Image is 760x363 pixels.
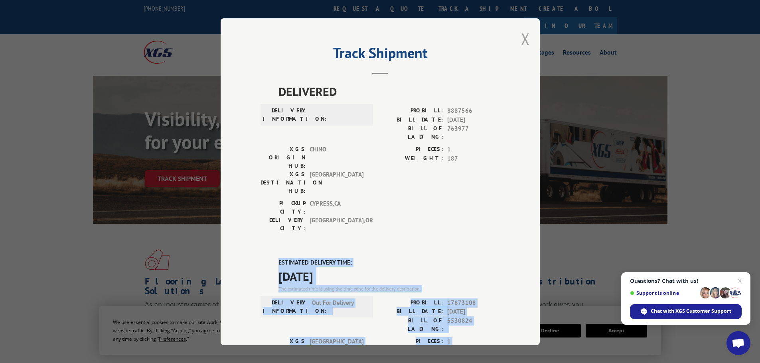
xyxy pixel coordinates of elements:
[261,47,500,63] h2: Track Shipment
[447,154,500,163] span: 187
[447,145,500,154] span: 1
[380,316,443,333] label: BILL OF LADING:
[261,337,306,362] label: XGS ORIGIN HUB:
[380,124,443,141] label: BILL OF LADING:
[278,285,500,292] div: The estimated time is using the time zone for the delivery destination.
[261,170,306,195] label: XGS DESTINATION HUB:
[630,278,742,284] span: Questions? Chat with us!
[380,145,443,154] label: PIECES:
[310,199,363,216] span: CYPRESS , CA
[726,331,750,355] div: Open chat
[263,106,308,123] label: DELIVERY INFORMATION:
[380,115,443,124] label: BILL DATE:
[278,258,500,267] label: ESTIMATED DELIVERY TIME:
[521,28,530,49] button: Close modal
[261,216,306,233] label: DELIVERY CITY:
[380,337,443,346] label: PIECES:
[735,276,744,286] span: Close chat
[380,154,443,163] label: WEIGHT:
[261,145,306,170] label: XGS ORIGIN HUB:
[380,298,443,307] label: PROBILL:
[447,106,500,116] span: 8887566
[651,308,731,315] span: Chat with XGS Customer Support
[630,290,697,296] span: Support is online
[261,199,306,216] label: PICKUP CITY:
[310,216,363,233] span: [GEOGRAPHIC_DATA] , OR
[380,106,443,116] label: PROBILL:
[447,115,500,124] span: [DATE]
[312,298,366,315] span: Out For Delivery
[447,337,500,346] span: 1
[447,307,500,316] span: [DATE]
[630,304,742,319] div: Chat with XGS Customer Support
[278,82,500,100] span: DELIVERED
[310,170,363,195] span: [GEOGRAPHIC_DATA]
[447,316,500,333] span: 5530824
[310,337,363,362] span: [GEOGRAPHIC_DATA]
[447,298,500,307] span: 17673108
[310,145,363,170] span: CHINO
[380,307,443,316] label: BILL DATE:
[278,267,500,285] span: [DATE]
[263,298,308,315] label: DELIVERY INFORMATION:
[447,124,500,141] span: 763977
